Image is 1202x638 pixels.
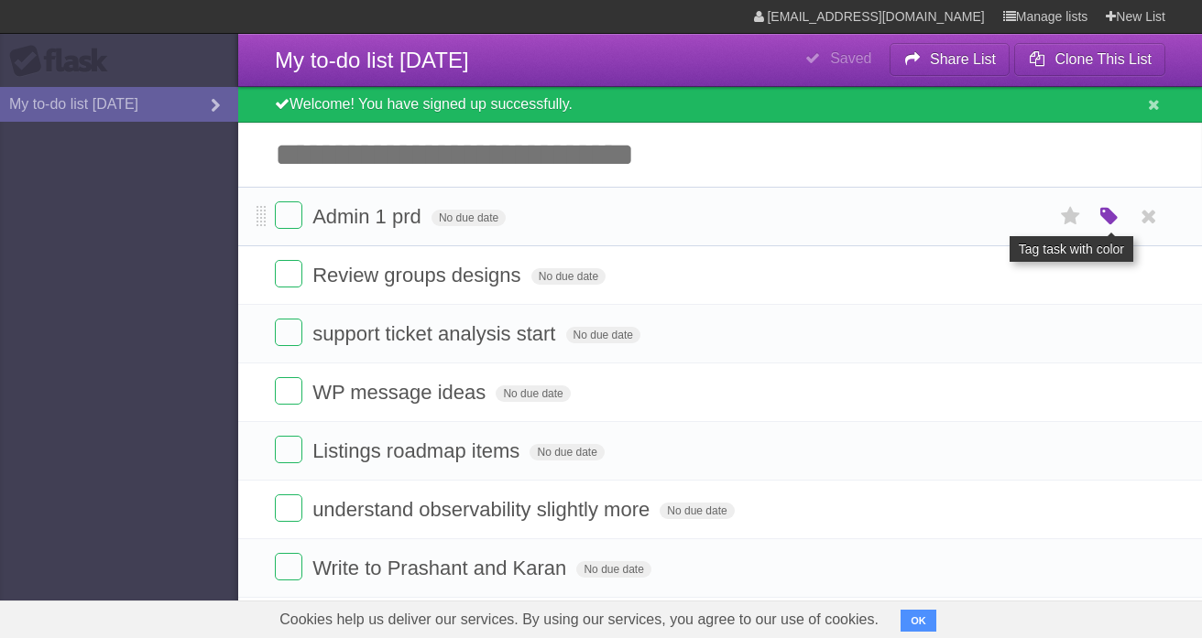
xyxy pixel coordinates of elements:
[312,498,654,521] span: understand observability slightly more
[312,439,524,462] span: Listings roadmap items
[275,436,302,463] label: Done
[432,210,506,226] span: No due date
[930,51,996,67] b: Share List
[275,377,302,405] label: Done
[275,553,302,580] label: Done
[238,87,1202,123] div: Welcome! You have signed up successfully.
[275,260,302,287] label: Done
[1054,51,1152,67] b: Clone This List
[530,444,604,460] span: No due date
[496,385,570,402] span: No due date
[312,264,525,287] span: Review groups designs
[312,322,560,345] span: support ticket analysis start
[312,205,426,228] span: Admin 1 prd
[275,48,469,72] span: My to-do list [DATE]
[275,319,302,346] label: Done
[9,45,119,78] div: Flask
[275,494,302,522] label: Done
[1014,43,1165,76] button: Clone This List
[566,327,640,343] span: No due date
[1054,201,1088,232] label: Star task
[312,557,571,579] span: Write to Prashant and Karan
[660,503,734,519] span: No due date
[901,610,936,632] button: OK
[275,201,302,229] label: Done
[261,601,897,638] span: Cookies help us deliver our services. By using our services, you agree to our use of cookies.
[576,561,650,578] span: No due date
[830,50,871,66] b: Saved
[531,268,606,285] span: No due date
[890,43,1011,76] button: Share List
[312,381,490,404] span: WP message ideas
